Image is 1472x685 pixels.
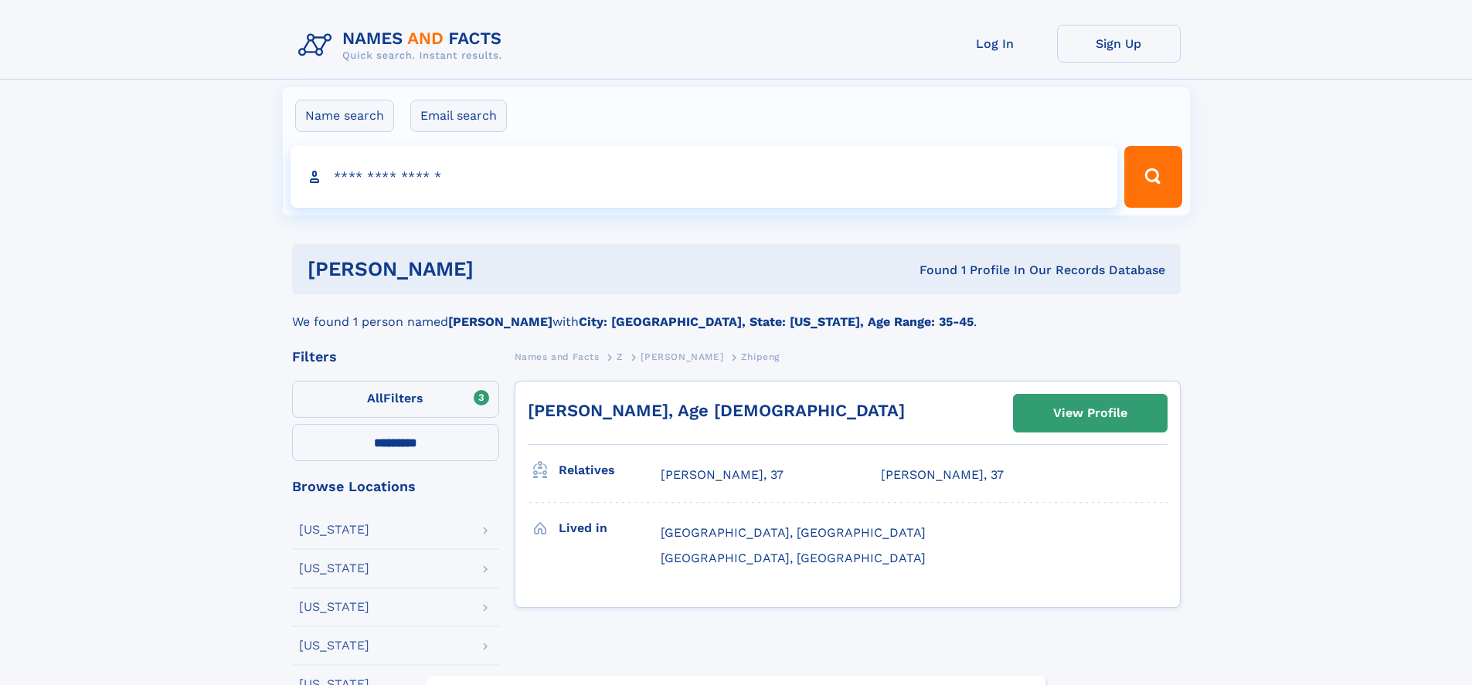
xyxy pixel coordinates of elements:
[292,25,515,66] img: Logo Names and Facts
[579,314,974,329] b: City: [GEOGRAPHIC_DATA], State: [US_STATE], Age Range: 35-45
[299,524,369,536] div: [US_STATE]
[1124,146,1181,208] button: Search Button
[367,391,383,405] span: All
[933,25,1057,63] a: Log In
[617,351,624,362] span: Z
[641,351,723,362] span: [PERSON_NAME]
[299,601,369,613] div: [US_STATE]
[308,259,697,279] h1: [PERSON_NAME]
[515,347,600,366] a: Names and Facts
[1014,395,1167,432] a: View Profile
[299,562,369,575] div: [US_STATE]
[661,466,784,483] a: [PERSON_NAME], 37
[292,381,499,418] label: Filters
[291,146,1118,208] input: search input
[410,100,507,132] label: Email search
[741,351,780,362] span: Zhipeng
[881,466,1004,483] a: [PERSON_NAME], 37
[617,347,624,366] a: Z
[448,314,552,329] b: [PERSON_NAME]
[1057,25,1181,63] a: Sign Up
[295,100,394,132] label: Name search
[292,480,499,493] div: Browse Locations
[299,639,369,652] div: [US_STATE]
[292,350,499,364] div: Filters
[641,347,723,366] a: [PERSON_NAME]
[1053,395,1127,431] div: View Profile
[559,457,661,483] h3: Relatives
[661,551,926,565] span: [GEOGRAPHIC_DATA], [GEOGRAPHIC_DATA]
[661,525,926,540] span: [GEOGRAPHIC_DATA], [GEOGRAPHIC_DATA]
[528,401,905,420] a: [PERSON_NAME], Age [DEMOGRAPHIC_DATA]
[696,262,1165,279] div: Found 1 Profile In Our Records Database
[292,294,1181,331] div: We found 1 person named with .
[559,515,661,541] h3: Lived in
